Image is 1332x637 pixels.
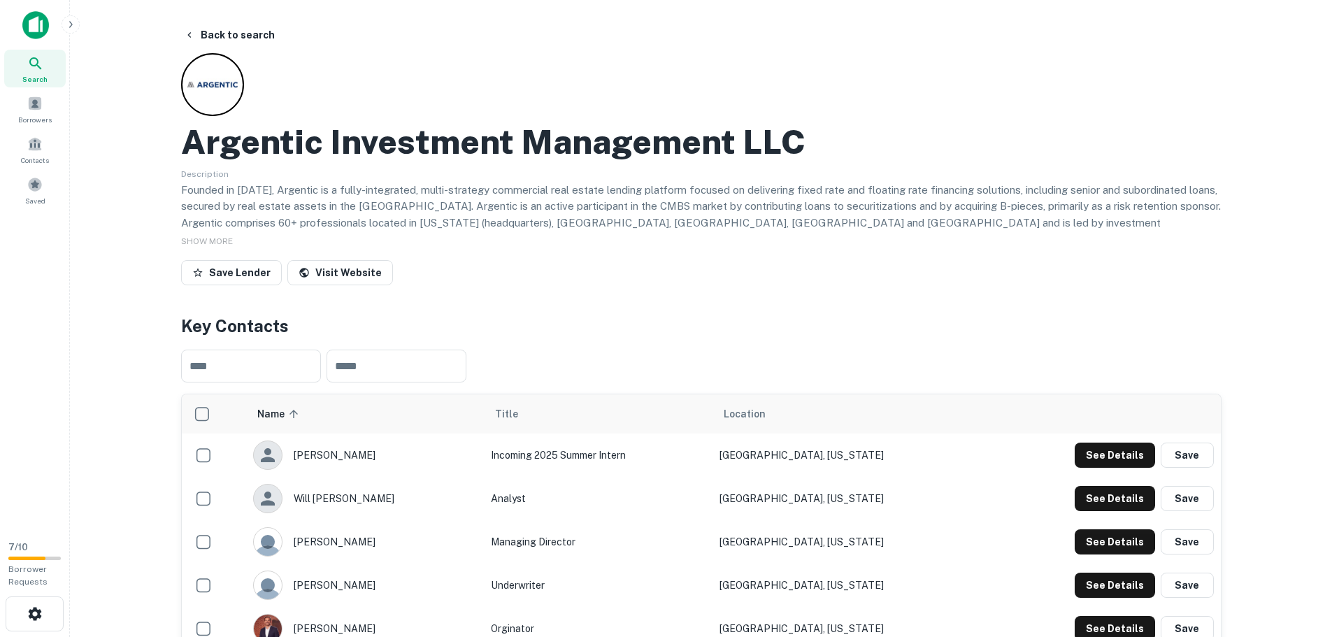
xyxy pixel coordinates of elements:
[4,90,66,128] a: Borrowers
[287,260,393,285] a: Visit Website
[1075,486,1155,511] button: See Details
[712,564,986,607] td: [GEOGRAPHIC_DATA], [US_STATE]
[4,50,66,87] a: Search
[495,406,536,422] span: Title
[22,73,48,85] span: Search
[257,406,303,422] span: Name
[22,11,49,39] img: capitalize-icon.png
[724,406,766,422] span: Location
[484,434,712,477] td: Incoming 2025 Summer Intern
[484,477,712,520] td: Analyst
[1161,443,1214,468] button: Save
[712,520,986,564] td: [GEOGRAPHIC_DATA], [US_STATE]
[253,527,477,557] div: [PERSON_NAME]
[1161,529,1214,554] button: Save
[181,182,1222,264] p: Founded in [DATE], Argentic is a fully-integrated, multi-strategy commercial real estate lending ...
[181,313,1222,338] h4: Key Contacts
[8,542,28,552] span: 7 / 10
[484,394,712,434] th: Title
[181,260,282,285] button: Save Lender
[712,477,986,520] td: [GEOGRAPHIC_DATA], [US_STATE]
[1161,486,1214,511] button: Save
[712,434,986,477] td: [GEOGRAPHIC_DATA], [US_STATE]
[178,22,280,48] button: Back to search
[253,484,477,513] div: will [PERSON_NAME]
[1075,443,1155,468] button: See Details
[253,441,477,470] div: [PERSON_NAME]
[254,571,282,599] img: 9c8pery4andzj6ohjkjp54ma2
[246,394,484,434] th: Name
[712,394,986,434] th: Location
[4,171,66,209] a: Saved
[253,571,477,600] div: [PERSON_NAME]
[8,564,48,587] span: Borrower Requests
[21,155,49,166] span: Contacts
[484,520,712,564] td: Managing Director
[1262,480,1332,547] iframe: Chat Widget
[18,114,52,125] span: Borrowers
[484,564,712,607] td: Underwriter
[4,131,66,169] a: Contacts
[181,169,229,179] span: Description
[181,236,233,246] span: SHOW MORE
[1161,573,1214,598] button: Save
[25,195,45,206] span: Saved
[181,122,805,162] h2: Argentic Investment Management LLC
[1075,573,1155,598] button: See Details
[1075,529,1155,554] button: See Details
[254,528,282,556] img: 9c8pery4andzj6ohjkjp54ma2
